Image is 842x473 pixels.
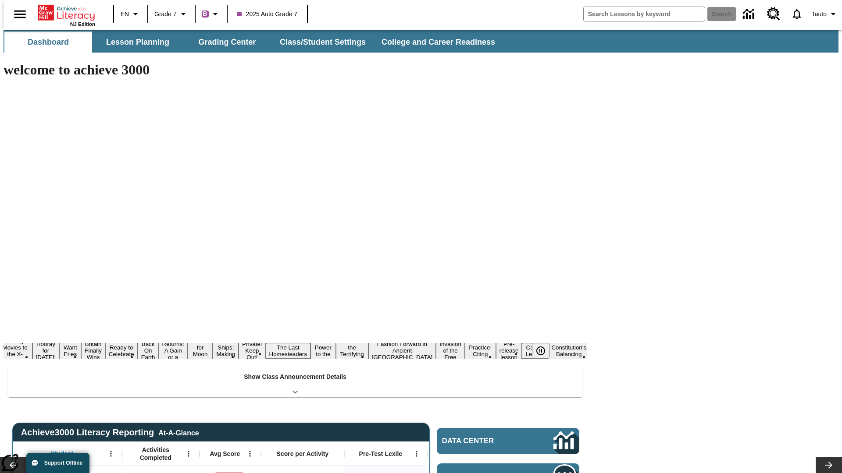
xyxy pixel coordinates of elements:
button: Open Menu [182,447,195,460]
button: Support Offline [26,453,89,473]
p: Show Class Announcement Details [244,372,346,381]
div: SubNavbar [4,32,503,53]
button: Open Menu [104,447,118,460]
button: Grading Center [183,32,271,53]
button: Lesson Planning [94,32,182,53]
div: SubNavbar [4,30,838,53]
a: Data Center [738,2,762,26]
span: EN [121,10,129,19]
div: Show Class Announcement Details [8,367,582,397]
button: Slide 7 Free Returns: A Gain or a Drain? [159,333,188,368]
button: Open Menu [410,447,423,460]
button: Dashboard [4,32,92,53]
button: Slide 18 Career Lesson [522,343,548,359]
span: Data Center [442,437,524,445]
button: Slide 17 Pre-release lesson [496,339,522,362]
span: Achieve3000 Literacy Reporting [21,427,199,438]
button: Slide 19 The Constitution's Balancing Act [548,336,590,365]
button: Slide 12 Solar Power to the People [310,336,336,365]
span: Support Offline [44,460,82,466]
span: Avg Score [210,450,240,458]
button: Open side menu [7,1,33,27]
button: Slide 8 Time for Moon Rules? [188,336,213,365]
button: Slide 3 Do You Want Fries With That? [59,330,81,372]
button: Profile/Settings [808,6,842,22]
a: Data Center [437,428,579,454]
button: Slide 14 Fashion Forward in Ancient Rome [368,339,436,362]
div: Pause [532,343,558,359]
a: Home [38,4,95,21]
span: Score per Activity [277,450,329,458]
button: Slide 16 Mixed Practice: Citing Evidence [465,336,496,365]
span: Student [50,450,73,458]
button: Slide 5 Get Ready to Celebrate Juneteenth! [105,336,138,365]
span: Tauto [812,10,827,19]
div: Home [38,3,95,27]
span: B [203,8,207,19]
button: Slide 15 The Invasion of the Free CD [436,333,465,368]
span: NJ Edition [70,21,95,27]
button: Language: EN, Select a language [117,6,145,22]
button: Slide 10 Private! Keep Out! [239,339,265,362]
a: Notifications [785,3,808,25]
button: Grade: Grade 7, Select a grade [151,6,192,22]
div: At-A-Glance [158,427,199,437]
button: Slide 11 The Last Homesteaders [266,343,311,359]
input: search field [584,7,705,21]
button: Slide 4 Britain Finally Wins [81,339,105,362]
button: Boost Class color is purple. Change class color [198,6,224,22]
button: Class/Student Settings [273,32,373,53]
button: Slide 13 Attack of the Terrifying Tomatoes [336,336,368,365]
button: Slide 9 Cruise Ships: Making Waves [213,336,239,365]
span: Grade 7 [154,10,177,19]
button: Slide 6 Back On Earth [138,339,159,362]
body: Maximum 600 characters Press Escape to exit toolbar Press Alt + F10 to reach toolbar [4,7,128,15]
button: Pause [532,343,549,359]
button: Lesson carousel, Next [816,457,842,473]
a: Resource Center, Will open in new tab [762,2,785,26]
button: College and Career Readiness [375,32,502,53]
button: Open Menu [243,447,257,460]
span: 2025 Auto Grade 7 [237,10,298,19]
span: Pre-Test Lexile [359,450,403,458]
span: Activities Completed [127,446,185,462]
h1: welcome to achieve 3000 [4,62,587,78]
button: Slide 2 Hooray for Constitution Day! [32,339,60,362]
